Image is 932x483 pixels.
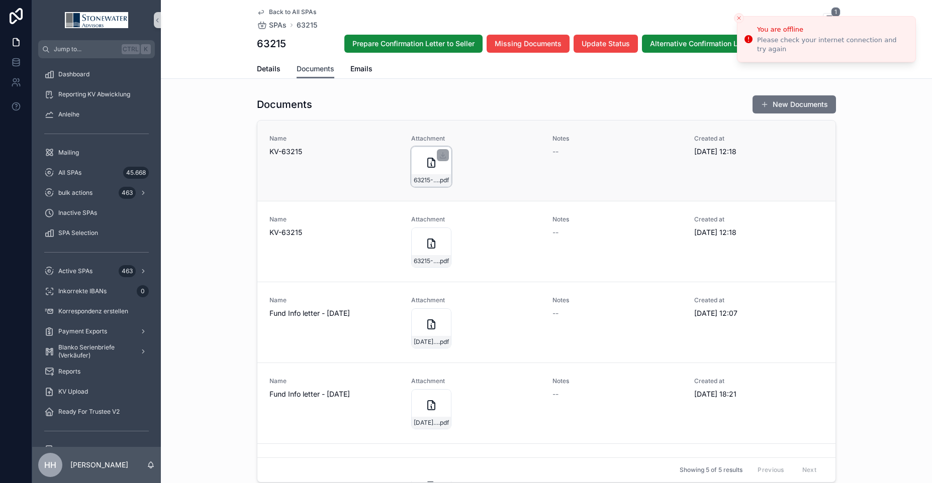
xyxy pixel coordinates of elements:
[269,215,399,223] span: Name
[552,215,682,223] span: Notes
[38,105,155,124] a: Anleihe
[552,147,558,157] span: --
[344,35,483,53] button: Prepare Confirmation Letter to Seller
[438,338,449,346] span: .pdf
[297,64,334,74] span: Documents
[58,70,89,78] span: Dashboard
[753,95,836,113] button: New Documents
[38,144,155,162] a: Mailing
[38,65,155,83] a: Dashboard
[269,20,287,30] span: SPAs
[694,215,824,223] span: Created at
[58,327,107,335] span: Payment Exports
[269,296,399,304] span: Name
[58,209,97,217] span: Inactive SPAs
[257,201,835,282] a: NameKV-63215Attachment63215-Christian-Brenneke_cfb163_Arne_KV_29_07_2024.pdfNotes--Created at[DAT...
[58,368,80,376] span: Reports
[119,187,136,199] div: 463
[38,441,155,459] a: Fund Selection
[38,224,155,242] a: SPA Selection
[58,169,81,177] span: All SPAs
[38,342,155,360] a: Blanko Serienbriefe (Verkäufer)
[44,459,56,471] span: HH
[269,147,399,157] span: KV-63215
[269,8,316,16] span: Back to All SPAs
[38,302,155,320] a: Korrespondenz erstellen
[297,20,317,30] a: 63215
[414,176,438,184] span: 63215-Christian-Brenneke_cfb163_Arne_KV_29_07_2024
[411,296,541,304] span: Attachment
[257,37,286,51] h1: 63215
[269,308,399,318] span: Fund Info letter - [DATE]
[552,296,682,304] span: Notes
[38,164,155,182] a: All SPAs45.668
[757,36,907,54] div: Please check your internet connection and try again
[58,189,92,197] span: bulk actions
[58,229,98,237] span: SPA Selection
[487,35,570,53] button: Missing Documents
[257,120,835,201] a: NameKV-63215Attachment63215-Christian-Brenneke_cfb163_Arne_KV_29_07_2024.pdfNotes--Created at[DAT...
[257,20,287,30] a: SPAs
[38,204,155,222] a: Inactive SPAs
[65,12,128,28] img: App logo
[694,296,824,304] span: Created at
[58,90,130,98] span: Reporting KV Abwicklung
[411,135,541,143] span: Attachment
[694,227,824,237] span: [DATE] 12:18
[734,13,744,23] button: Close toast
[38,184,155,202] a: bulk actions463
[352,39,475,49] span: Prepare Confirmation Letter to Seller
[38,282,155,300] a: Inkorrekte IBANs0
[58,149,79,157] span: Mailing
[119,265,136,277] div: 463
[694,308,824,318] span: [DATE] 12:07
[495,39,562,49] span: Missing Documents
[38,262,155,280] a: Active SPAs463
[137,285,149,297] div: 0
[38,383,155,401] a: KV Upload
[257,282,835,363] a: NameFund Info letter - [DATE]Attachment[DATE]_Commerz-Real-AG-_163-MS-&quot;MONTPELLIER&quot;_Arn...
[694,135,824,143] span: Created at
[552,377,682,385] span: Notes
[297,60,334,79] a: Documents
[269,227,399,237] span: KV-63215
[58,446,101,454] span: Fund Selection
[574,35,638,53] button: Update Status
[552,227,558,237] span: --
[438,419,449,427] span: .pdf
[269,135,399,143] span: Name
[831,7,841,17] span: 1
[694,377,824,385] span: Created at
[414,338,438,346] span: [DATE]_Commerz-Real-AG-_163-MS-&quot;MONTPELLIER&quot;_Arne
[257,64,281,74] span: Details
[680,466,742,474] span: Showing 5 of 5 results
[38,403,155,421] a: Ready For Trustee V2
[32,58,161,447] div: scrollable content
[582,39,630,49] span: Update Status
[58,110,79,118] span: Anleihe
[58,287,107,295] span: Inkorrekte IBANs
[438,257,449,265] span: .pdf
[650,39,783,49] span: Alternative Confirmation Letter to Seller
[58,343,132,359] span: Blanko Serienbriefe (Verkäufer)
[694,147,824,157] span: [DATE] 12:18
[411,377,541,385] span: Attachment
[38,322,155,340] a: Payment Exports
[142,45,150,53] span: K
[269,389,399,399] span: Fund Info letter - [DATE]
[58,307,128,315] span: Korrespondenz erstellen
[257,60,281,80] a: Details
[350,60,372,80] a: Emails
[694,389,824,399] span: [DATE] 18:21
[411,215,541,223] span: Attachment
[38,363,155,381] a: Reports
[414,419,438,427] span: [DATE]_Commerz-Real-AG-_163-MS-&quot;MONTPELLIER&quot;_Arne
[257,8,316,16] a: Back to All SPAs
[257,363,835,443] a: NameFund Info letter - [DATE]Attachment[DATE]_Commerz-Real-AG-_163-MS-&quot;MONTPELLIER&quot;_Arn...
[269,377,399,385] span: Name
[350,64,372,74] span: Emails
[257,97,312,111] h1: Documents
[757,25,907,35] div: You are offline
[70,460,128,470] p: [PERSON_NAME]
[552,308,558,318] span: --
